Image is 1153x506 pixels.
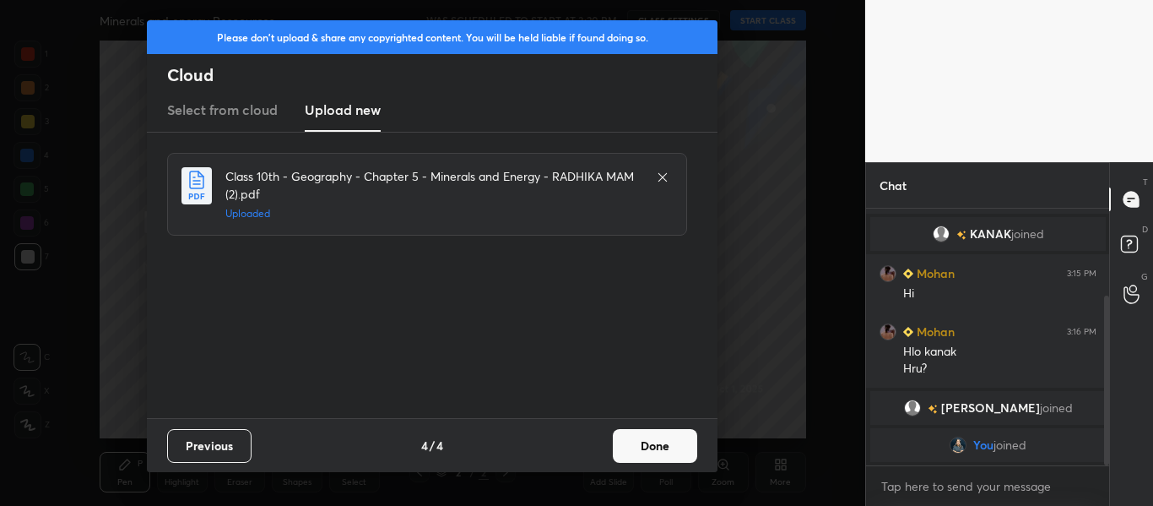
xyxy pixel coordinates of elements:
[225,167,639,203] h4: Class 10th - Geography - Chapter 5 - Minerals and Energy - RADHIKA MAM (2).pdf
[927,405,937,414] img: no-rating-badge.077c3623.svg
[940,401,1039,415] span: [PERSON_NAME]
[1039,401,1072,415] span: joined
[903,269,913,279] img: Learner_Badge_beginner_1_8b307cf2a0.svg
[903,400,920,416] img: default.png
[421,437,428,454] h4: 4
[1067,269,1096,279] div: 3:15 PM
[1141,270,1148,283] p: G
[167,64,717,86] h2: Cloud
[430,437,435,454] h4: /
[993,438,1026,452] span: joined
[866,163,920,208] p: Chat
[1010,227,1043,241] span: joined
[147,20,717,54] div: Please don't upload & share any copyrighted content. You will be held liable if found doing so.
[613,429,697,463] button: Done
[955,231,966,240] img: no-rating-badge.077c3623.svg
[225,206,639,221] h5: Uploaded
[880,265,896,282] img: 6b0fccd259fa47c383fc0b844a333e12.jpg
[436,437,443,454] h4: 4
[903,344,1096,361] div: Hlo kanak
[973,438,993,452] span: You
[903,361,1096,378] div: Hru?
[1143,176,1148,188] p: T
[950,437,966,454] img: c61daafdcde14636ba7696175d98772d.jpg
[913,323,955,340] h6: Mohan
[913,264,955,282] h6: Mohan
[969,227,1010,241] span: KANAK
[866,209,1110,465] div: grid
[903,327,913,337] img: Learner_Badge_beginner_1_8b307cf2a0.svg
[305,100,381,120] h3: Upload new
[1142,223,1148,236] p: D
[167,429,252,463] button: Previous
[1067,327,1096,337] div: 3:16 PM
[903,286,1096,302] div: Hi
[880,324,896,340] img: 6b0fccd259fa47c383fc0b844a333e12.jpg
[932,226,949,242] img: default.png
